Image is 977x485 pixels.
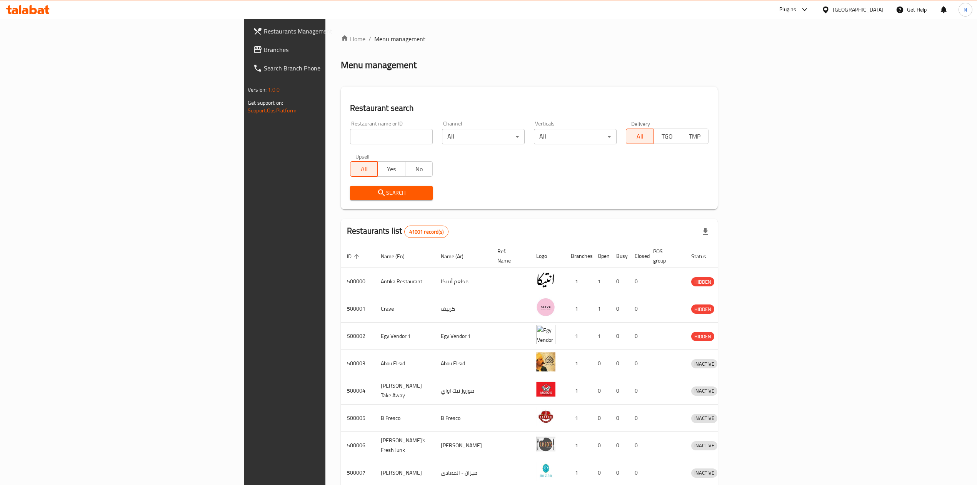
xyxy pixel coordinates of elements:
span: INACTIVE [691,468,717,477]
td: 0 [629,432,647,459]
button: TGO [653,129,681,144]
td: 1 [565,268,592,295]
a: Branches [247,40,407,59]
button: Search [350,186,433,200]
td: 1 [565,377,592,405]
span: N [964,5,967,14]
td: مطعم أنتيكا [435,268,491,295]
td: B Fresco [435,405,491,432]
span: INACTIVE [691,441,717,450]
span: TGO [657,131,678,142]
span: Restaurants Management [264,27,401,36]
span: ID [347,252,362,261]
span: No [408,164,430,175]
td: 0 [592,432,610,459]
button: TMP [681,129,709,144]
input: Search for restaurant name or ID.. [350,129,433,144]
a: Search Branch Phone [247,59,407,77]
th: Logo [530,244,565,268]
div: All [534,129,617,144]
td: [PERSON_NAME] [435,432,491,459]
td: 0 [629,350,647,377]
span: Search [356,188,427,198]
span: INACTIVE [691,360,717,368]
td: 0 [629,268,647,295]
nav: breadcrumb [341,34,718,43]
img: Egy Vendor 1 [536,325,555,344]
span: INACTIVE [691,414,717,423]
div: All [442,129,525,144]
div: HIDDEN [691,332,714,341]
button: No [405,161,433,177]
span: HIDDEN [691,278,714,286]
img: Antika Restaurant [536,270,555,289]
h2: Restaurant search [350,102,709,114]
td: 0 [610,432,629,459]
td: 0 [592,350,610,377]
th: Branches [565,244,592,268]
button: All [350,161,378,177]
th: Closed [629,244,647,268]
img: Mizan - Maadi [536,462,555,481]
span: 1.0.0 [268,85,280,95]
div: Total records count [404,226,448,238]
span: Status [691,252,716,261]
span: POS group [653,247,676,265]
span: 41001 record(s) [405,228,448,236]
div: Export file [696,222,715,241]
button: Yes [377,161,405,177]
h2: Restaurants list [347,225,448,238]
td: 1 [565,323,592,350]
td: موروز تيك اواي [435,377,491,405]
span: Branches [264,45,401,54]
td: 1 [592,323,610,350]
span: All [629,131,650,142]
td: 1 [565,295,592,323]
td: 1 [592,295,610,323]
label: Upsell [355,154,370,159]
img: Moro's Take Away [536,380,555,399]
img: Crave [536,298,555,317]
td: 0 [610,268,629,295]
td: كرييف [435,295,491,323]
div: HIDDEN [691,304,714,314]
span: INACTIVE [691,386,717,395]
img: B Fresco [536,407,555,426]
td: 0 [629,377,647,405]
button: All [626,129,654,144]
span: Get support on: [248,98,283,108]
span: Yes [381,164,402,175]
td: 0 [610,405,629,432]
td: 0 [629,295,647,323]
td: 0 [629,405,647,432]
td: 0 [610,295,629,323]
span: HIDDEN [691,305,714,314]
a: Support.OpsPlatform [248,105,297,115]
td: Egy Vendor 1 [435,323,491,350]
td: 0 [610,323,629,350]
td: 0 [629,323,647,350]
a: Restaurants Management [247,22,407,40]
td: 0 [610,350,629,377]
span: All [353,164,375,175]
td: 1 [565,432,592,459]
span: Name (En) [381,252,415,261]
span: Name (Ar) [441,252,473,261]
img: Abou El sid [536,352,555,371]
span: TMP [684,131,705,142]
td: 1 [565,405,592,432]
span: Search Branch Phone [264,64,401,73]
img: Lujo's Fresh Junk [536,434,555,453]
span: Ref. Name [497,247,521,265]
td: 0 [610,377,629,405]
span: Version: [248,85,267,95]
div: INACTIVE [691,414,717,423]
th: Open [592,244,610,268]
div: Plugins [779,5,796,14]
td: 0 [592,377,610,405]
td: Abou El sid [435,350,491,377]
